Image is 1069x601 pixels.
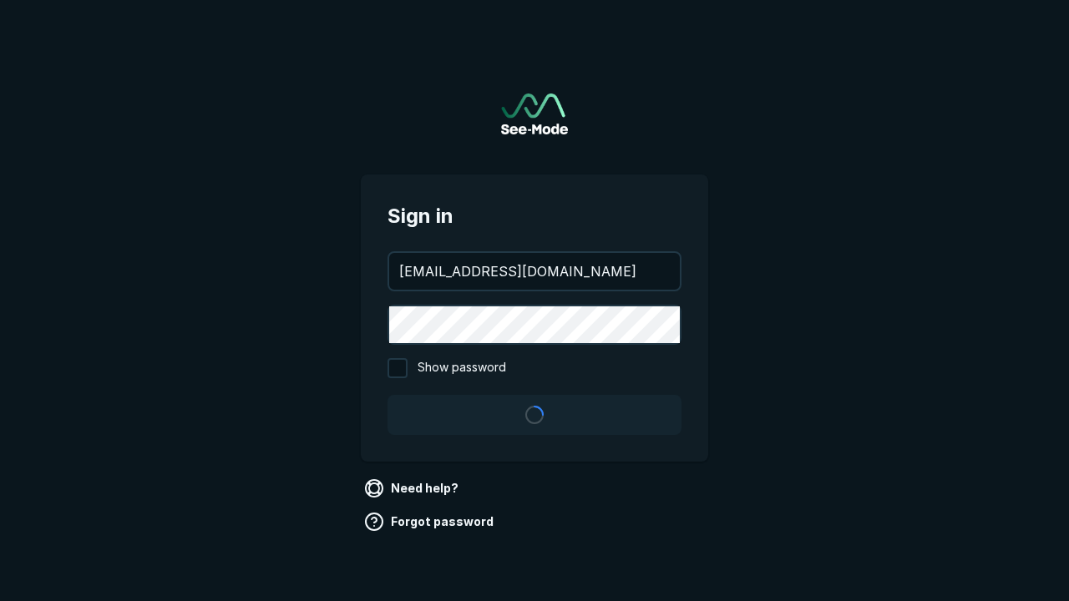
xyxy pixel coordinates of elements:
input: your@email.com [389,253,680,290]
img: See-Mode Logo [501,93,568,134]
span: Show password [418,358,506,378]
a: Need help? [361,475,465,502]
a: Forgot password [361,508,500,535]
a: Go to sign in [501,93,568,134]
span: Sign in [388,201,681,231]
